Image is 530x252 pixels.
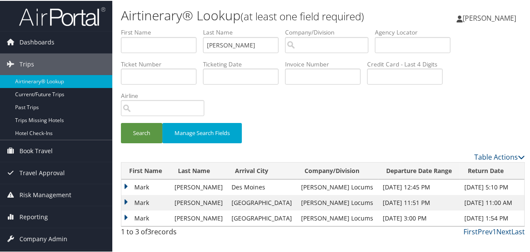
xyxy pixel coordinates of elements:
[378,162,460,179] th: Departure Date Range: activate to sort column ascending
[297,210,378,225] td: [PERSON_NAME] Locums
[241,8,364,22] small: (at least one field required)
[19,183,71,205] span: Risk Management
[378,194,460,210] td: [DATE] 11:51 PM
[463,13,516,22] span: [PERSON_NAME]
[121,27,203,36] label: First Name
[375,27,457,36] label: Agency Locator
[285,27,375,36] label: Company/Division
[492,226,496,236] a: 1
[474,151,525,161] a: Table Actions
[460,179,524,194] td: [DATE] 5:10 PM
[457,4,525,30] a: [PERSON_NAME]
[19,139,53,161] span: Book Travel
[121,210,170,225] td: Mark
[170,194,228,210] td: [PERSON_NAME]
[460,162,524,179] th: Return Date: activate to sort column ascending
[285,59,367,68] label: Invoice Number
[378,179,460,194] td: [DATE] 12:45 PM
[478,226,492,236] a: Prev
[19,53,34,74] span: Trips
[228,210,297,225] td: [GEOGRAPHIC_DATA]
[121,91,211,99] label: Airline
[19,31,54,52] span: Dashboards
[203,59,285,68] label: Ticketing Date
[121,162,170,179] th: First Name: activate to sort column ascending
[121,59,203,68] label: Ticket Number
[463,226,478,236] a: First
[19,227,67,249] span: Company Admin
[228,179,297,194] td: Des Moines
[511,226,525,236] a: Last
[228,194,297,210] td: [GEOGRAPHIC_DATA]
[170,210,228,225] td: [PERSON_NAME]
[170,162,228,179] th: Last Name: activate to sort column ascending
[378,210,460,225] td: [DATE] 3:00 PM
[228,162,297,179] th: Arrival City: activate to sort column ascending
[147,226,151,236] span: 3
[460,210,524,225] td: [DATE] 1:54 PM
[170,179,228,194] td: [PERSON_NAME]
[121,194,170,210] td: Mark
[19,161,65,183] span: Travel Approval
[367,59,449,68] label: Credit Card - Last 4 Digits
[121,6,390,24] h1: Airtinerary® Lookup
[203,27,285,36] label: Last Name
[297,162,378,179] th: Company/Division
[162,122,242,142] button: Manage Search Fields
[297,194,378,210] td: [PERSON_NAME] Locums
[297,179,378,194] td: [PERSON_NAME] Locums
[121,122,162,142] button: Search
[121,179,170,194] td: Mark
[496,226,511,236] a: Next
[121,226,212,240] div: 1 to 3 of records
[460,194,524,210] td: [DATE] 11:00 AM
[19,205,48,227] span: Reporting
[19,6,105,26] img: airportal-logo.png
